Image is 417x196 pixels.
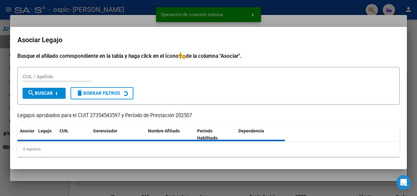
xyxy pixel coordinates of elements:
mat-icon: search [27,89,35,97]
button: Borrar Filtros [71,87,133,99]
div: 0 registros [17,142,400,157]
mat-icon: delete [76,89,83,97]
span: Periodo Habilitado [197,128,218,140]
h2: Asociar Legajo [17,34,400,46]
span: Legajo [38,128,52,133]
span: CUIL [60,128,69,133]
datatable-header-cell: Periodo Habilitado [195,124,236,145]
p: Legajos aprobados para el CUIT 27354543597 y Período de Prestación 202507 [17,112,400,120]
datatable-header-cell: Nombre Afiliado [146,124,195,145]
datatable-header-cell: Dependencia [236,124,285,145]
div: Open Intercom Messenger [396,175,411,190]
datatable-header-cell: Legajo [36,124,57,145]
span: Gerenciador [93,128,117,133]
span: Borrar Filtros [76,91,120,96]
datatable-header-cell: Gerenciador [91,124,146,145]
span: Asociar [20,128,34,133]
datatable-header-cell: CUIL [57,124,91,145]
span: Buscar [27,91,53,96]
button: Buscar [23,88,66,99]
datatable-header-cell: Asociar [17,124,36,145]
span: Dependencia [238,128,264,133]
h4: Busque el afiliado correspondiente en la tabla y haga click en el ícono de la columna "Asociar". [17,52,400,60]
span: Nombre Afiliado [148,128,180,133]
